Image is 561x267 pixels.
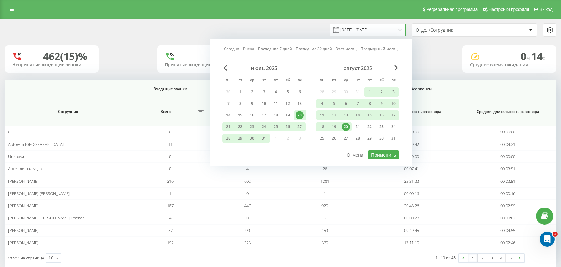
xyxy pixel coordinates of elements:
[342,134,350,142] div: 27
[169,154,171,159] span: 0
[316,122,328,131] div: пн 18 авг. 2025 г.
[167,203,174,208] span: 187
[323,166,327,172] span: 28
[364,122,376,131] div: пт 22 авг. 2025 г.
[467,109,548,114] span: Средняя длительность разговора
[366,134,374,142] div: 29
[318,123,326,131] div: 18
[460,200,556,212] td: 00:02:59
[246,99,258,108] div: ср 9 июля 2025 г.
[294,122,306,131] div: вс 27 июля 2025 г.
[321,203,328,208] span: 925
[376,110,387,120] div: сб 16 авг. 2025 г.
[366,123,374,131] div: 22
[284,88,292,96] div: 5
[248,123,256,131] div: 23
[165,62,244,68] div: Принятые входящие звонки
[329,76,339,85] abbr: вторник
[340,134,352,143] div: ср 27 авг. 2025 г.
[283,76,292,85] abbr: суббота
[236,111,244,119] div: 15
[376,87,387,97] div: сб 2 авг. 2025 г.
[248,134,256,142] div: 30
[303,86,540,91] span: Все звонки
[258,87,270,97] div: чт 3 июля 2025 г.
[284,123,292,131] div: 26
[377,111,386,119] div: 16
[258,110,270,120] div: чт 17 июля 2025 г.
[460,163,556,175] td: 00:03:51
[246,191,249,196] span: 0
[460,187,556,200] td: 00:00:16
[246,215,249,221] span: 0
[8,154,26,159] span: Unknown
[531,49,545,63] span: 14
[282,99,294,108] div: сб 12 июля 2025 г.
[282,122,294,131] div: сб 26 июля 2025 г.
[296,100,304,108] div: 13
[260,88,268,96] div: 3
[168,228,173,233] span: 57
[270,122,282,131] div: пт 25 июля 2025 г.
[296,88,304,96] div: 6
[387,134,399,143] div: вс 31 авг. 2025 г.
[340,110,352,120] div: ср 13 авг. 2025 г.
[272,123,280,131] div: 25
[318,100,326,108] div: 4
[389,134,397,142] div: 31
[222,134,234,143] div: пн 28 июля 2025 г.
[376,99,387,108] div: сб 9 авг. 2025 г.
[224,76,233,85] abbr: понедельник
[294,110,306,120] div: вс 20 июля 2025 г.
[366,100,374,108] div: 8
[460,212,556,224] td: 00:00:07
[460,126,556,138] td: 00:00:00
[236,123,244,131] div: 22
[248,111,256,119] div: 16
[222,122,234,131] div: пн 21 июля 2025 г.
[363,187,460,200] td: 00:00:16
[354,123,362,131] div: 21
[234,87,246,97] div: вт 1 июля 2025 г.
[377,76,386,85] abbr: суббота
[8,203,38,208] span: [PERSON_NAME]
[167,240,174,245] span: 192
[435,254,456,261] div: 1 - 10 из 45
[330,111,338,119] div: 12
[352,99,364,108] div: чт 7 авг. 2025 г.
[340,122,352,131] div: ср 20 авг. 2025 г.
[364,99,376,108] div: пт 8 авг. 2025 г.
[246,166,249,172] span: 4
[8,255,44,261] span: Строк на странице
[234,110,246,120] div: вт 15 июля 2025 г.
[236,100,244,108] div: 8
[389,76,398,85] abbr: воскресенье
[234,122,246,131] div: вт 22 июля 2025 г.
[169,191,171,196] span: 1
[354,111,362,119] div: 14
[234,134,246,143] div: вт 29 июля 2025 г.
[224,100,232,108] div: 7
[48,255,53,261] div: 10
[169,129,171,135] span: 0
[328,110,340,120] div: вт 12 авг. 2025 г.
[168,141,173,147] span: 11
[316,99,328,108] div: пн 4 авг. 2025 г.
[526,55,531,62] span: м
[389,88,397,96] div: 3
[330,134,338,142] div: 26
[243,46,254,52] a: Вчера
[328,122,340,131] div: вт 19 авг. 2025 г.
[296,123,304,131] div: 27
[553,232,558,237] span: 1
[540,232,555,247] iframe: Intercom live chat
[426,7,478,12] span: Реферальная программа
[236,88,244,96] div: 1
[342,123,350,131] div: 20
[8,191,70,196] span: [PERSON_NAME] [PERSON_NAME]
[354,100,362,108] div: 7
[366,88,374,96] div: 1
[236,134,244,142] div: 29
[260,123,268,131] div: 24
[258,46,292,52] a: Последние 7 дней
